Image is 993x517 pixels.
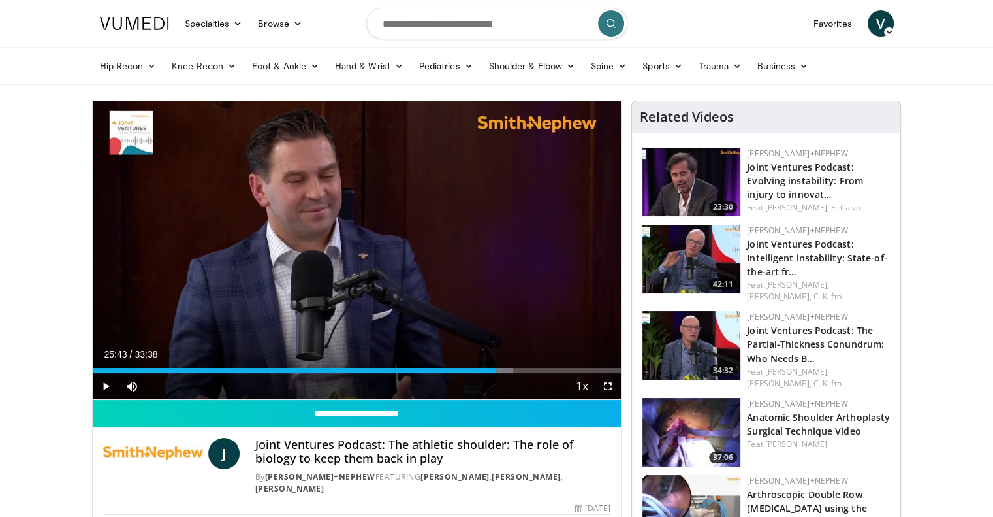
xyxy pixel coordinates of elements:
[255,471,610,495] div: By FEATURING , ,
[831,202,860,213] a: E. Calvo
[642,311,740,380] a: 34:32
[164,53,244,79] a: Knee Recon
[255,438,610,466] h4: Joint Ventures Podcast: The athletic shoulder: The role of biology to keep them back in play
[492,471,561,482] a: [PERSON_NAME]
[642,398,740,467] a: 37:06
[265,471,375,482] a: [PERSON_NAME]+Nephew
[747,366,890,390] div: Feat.
[411,53,481,79] a: Pediatrics
[747,291,811,302] a: [PERSON_NAME],
[177,10,251,37] a: Specialties
[569,373,595,399] button: Playback Rate
[765,366,829,377] a: [PERSON_NAME],
[747,411,890,437] a: Anatomic Shoulder Arthoplasty Surgical Technique Video
[642,148,740,216] img: 68d4790e-0872-429d-9d74-59e6247d6199.150x105_q85_crop-smart_upscale.jpg
[134,349,157,359] span: 33:38
[691,53,750,79] a: Trauma
[709,201,737,213] span: 23:30
[92,53,165,79] a: Hip Recon
[481,53,583,79] a: Shoulder & Elbow
[709,365,737,376] span: 34:32
[642,311,740,380] img: 5807bf09-abca-4062-84b7-711dbcc3ea56.150x105_q85_crop-smart_upscale.jpg
[709,278,737,290] span: 42:11
[813,291,842,302] a: C. Klifto
[244,53,327,79] a: Foot & Ankle
[765,439,827,450] a: [PERSON_NAME]
[868,10,894,37] a: V
[640,109,734,125] h4: Related Videos
[747,279,890,303] div: Feat.
[130,349,133,359] span: /
[747,311,847,322] a: [PERSON_NAME]+Nephew
[813,378,842,389] a: C. Klifto
[747,161,863,201] a: Joint Ventures Podcast: Evolving instability: From injury to innovat…
[583,53,635,79] a: Spine
[327,53,411,79] a: Hand & Wrist
[119,373,145,399] button: Mute
[765,279,829,290] a: [PERSON_NAME],
[642,398,740,467] img: 4ad8d6c8-ee64-4599-baa1-cc9db944930a.150x105_q85_crop-smart_upscale.jpg
[93,101,622,400] video-js: Video Player
[103,438,203,469] img: Smith+Nephew
[255,483,324,494] a: [PERSON_NAME]
[93,373,119,399] button: Play
[420,471,490,482] a: [PERSON_NAME]
[747,148,847,159] a: [PERSON_NAME]+Nephew
[642,148,740,216] a: 23:30
[749,53,816,79] a: Business
[642,225,740,293] img: 68fb0319-defd-40d2-9a59-ac066b7d8959.150x105_q85_crop-smart_upscale.jpg
[208,438,240,469] a: J
[765,202,829,213] a: [PERSON_NAME],
[250,10,310,37] a: Browse
[575,503,610,514] div: [DATE]
[104,349,127,359] span: 25:43
[747,238,887,278] a: Joint Ventures Podcast: Intelligent instability: State-of-the-art fr…
[747,225,847,236] a: [PERSON_NAME]+Nephew
[747,202,890,214] div: Feat.
[100,17,169,30] img: VuMedi Logo
[93,368,622,373] div: Progress Bar
[635,53,691,79] a: Sports
[747,475,847,486] a: [PERSON_NAME]+Nephew
[709,452,737,463] span: 37:06
[747,324,884,364] a: Joint Ventures Podcast: The Partial-Thickness Conundrum: Who Needs B…
[806,10,860,37] a: Favorites
[642,225,740,293] a: 42:11
[747,398,847,409] a: [PERSON_NAME]+Nephew
[747,439,890,450] div: Feat.
[366,8,627,39] input: Search topics, interventions
[595,373,621,399] button: Fullscreen
[747,378,811,389] a: [PERSON_NAME],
